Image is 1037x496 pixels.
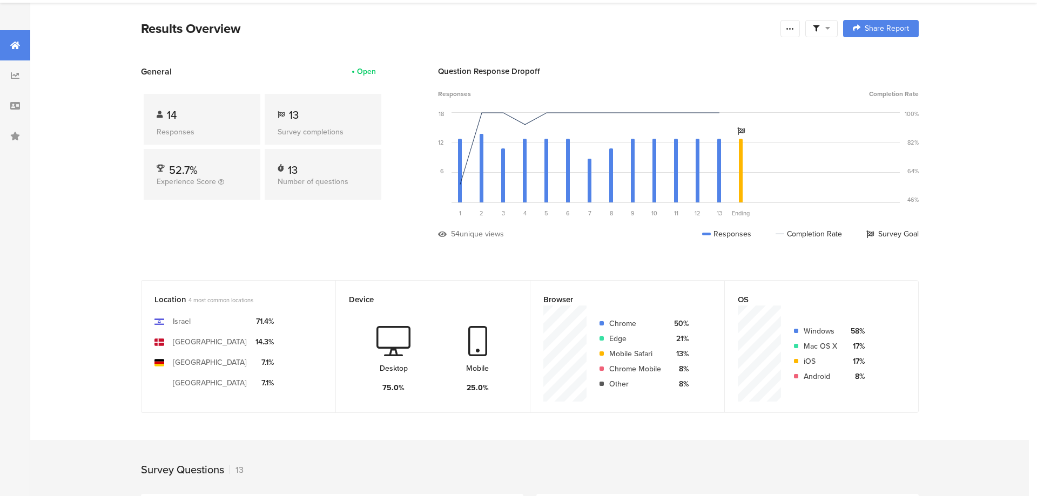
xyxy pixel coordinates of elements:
[907,138,919,147] div: 82%
[480,209,483,218] span: 2
[609,348,661,359] div: Mobile Safari
[173,377,247,389] div: [GEOGRAPHIC_DATA]
[188,296,253,304] span: 4 most common locations
[869,89,919,99] span: Completion Rate
[467,382,489,393] div: 25.0%
[288,162,298,173] div: 13
[141,461,224,478] div: Survey Questions
[609,333,661,344] div: Edge
[502,209,505,218] span: 3
[141,65,172,78] span: General
[717,209,722,218] span: 13
[907,167,919,175] div: 64%
[255,336,274,348] div: 14.3%
[230,464,244,476] div: 13
[738,294,887,305] div: OS
[804,356,837,367] div: iOS
[670,333,689,344] div: 21%
[157,126,247,138] div: Responses
[609,378,661,390] div: Other
[670,318,689,329] div: 50%
[846,325,865,337] div: 58%
[846,356,865,367] div: 17%
[737,127,745,135] i: Survey Goal
[169,162,198,178] span: 52.7%
[730,209,752,218] div: Ending
[382,382,405,393] div: 75.0%
[154,294,305,305] div: Location
[804,325,837,337] div: Windows
[466,363,489,374] div: Mobile
[609,318,661,329] div: Chrome
[438,89,471,99] span: Responses
[631,209,635,218] span: 9
[670,348,689,359] div: 13%
[804,341,837,352] div: Mac OS X
[255,357,274,368] div: 7.1%
[278,126,368,138] div: Survey completions
[255,316,274,327] div: 71.4%
[610,209,613,218] span: 8
[255,377,274,389] div: 7.1%
[451,228,460,240] div: 54
[173,316,191,327] div: Israel
[776,228,842,240] div: Completion Rate
[440,167,444,175] div: 6
[278,176,348,187] span: Number of questions
[141,19,775,38] div: Results Overview
[167,107,177,123] span: 14
[702,228,751,240] div: Responses
[846,371,865,382] div: 8%
[695,209,701,218] span: 12
[438,65,919,77] div: Question Response Dropoff
[588,209,591,218] span: 7
[651,209,657,218] span: 10
[846,341,865,352] div: 17%
[670,363,689,375] div: 8%
[439,110,444,118] div: 18
[438,138,444,147] div: 12
[173,336,247,348] div: [GEOGRAPHIC_DATA]
[543,294,693,305] div: Browser
[866,228,919,240] div: Survey Goal
[566,209,570,218] span: 6
[609,363,661,375] div: Chrome Mobile
[907,195,919,204] div: 46%
[173,357,247,368] div: [GEOGRAPHIC_DATA]
[905,110,919,118] div: 100%
[289,107,299,123] span: 13
[157,176,216,187] span: Experience Score
[459,209,461,218] span: 1
[357,66,376,77] div: Open
[544,209,548,218] span: 5
[674,209,678,218] span: 11
[349,294,499,305] div: Device
[670,378,689,390] div: 8%
[380,363,408,374] div: Desktop
[865,25,909,32] span: Share Report
[460,228,504,240] div: unique views
[804,371,837,382] div: Android
[523,209,527,218] span: 4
